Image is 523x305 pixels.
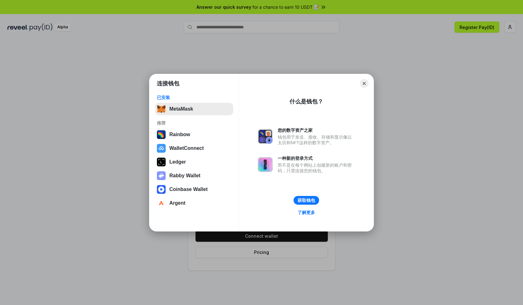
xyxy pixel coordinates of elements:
[157,130,166,139] img: svg+xml,%3Csvg%20width%3D%22120%22%20height%3D%22120%22%20viewBox%3D%220%200%20120%20120%22%20fil...
[169,159,186,165] div: Ledger
[294,196,319,205] button: 获取钱包
[157,158,166,166] img: svg+xml,%3Csvg%20xmlns%3D%22http%3A%2F%2Fwww.w3.org%2F2000%2Fsvg%22%20width%3D%2228%22%20height%3...
[294,208,319,217] a: 了解更多
[157,80,179,87] h1: 连接钱包
[155,197,233,209] button: Argent
[155,142,233,155] button: WalletConnect
[157,105,166,113] img: svg+xml,%3Csvg%20fill%3D%22none%22%20height%3D%2233%22%20viewBox%3D%220%200%2035%2033%22%20width%...
[169,173,200,179] div: Rabby Wallet
[155,169,233,182] button: Rabby Wallet
[155,156,233,168] button: Ledger
[169,106,193,112] div: MetaMask
[278,155,355,161] div: 一种新的登录方式
[290,98,323,105] div: 什么是钱包？
[157,144,166,153] img: svg+xml,%3Csvg%20width%3D%2228%22%20height%3D%2228%22%20viewBox%3D%220%200%2028%2028%22%20fill%3D...
[157,199,166,207] img: svg+xml,%3Csvg%20width%3D%2228%22%20height%3D%2228%22%20viewBox%3D%220%200%2028%2028%22%20fill%3D...
[360,79,369,88] button: Close
[157,120,231,126] div: 推荐
[169,200,186,206] div: Argent
[258,157,273,172] img: svg+xml,%3Csvg%20xmlns%3D%22http%3A%2F%2Fwww.w3.org%2F2000%2Fsvg%22%20fill%3D%22none%22%20viewBox...
[155,103,233,115] button: MetaMask
[169,132,190,137] div: Rainbow
[157,171,166,180] img: svg+xml,%3Csvg%20xmlns%3D%22http%3A%2F%2Fwww.w3.org%2F2000%2Fsvg%22%20fill%3D%22none%22%20viewBox...
[278,134,355,145] div: 钱包用于发送、接收、存储和显示像以太坊和NFT这样的数字资产。
[278,162,355,174] div: 而不是在每个网站上创建新的账户和密码，只需连接您的钱包。
[298,210,315,215] div: 了解更多
[169,187,208,192] div: Coinbase Wallet
[278,127,355,133] div: 您的数字资产之家
[298,198,315,203] div: 获取钱包
[155,128,233,141] button: Rainbow
[157,95,231,100] div: 已安装
[157,185,166,194] img: svg+xml,%3Csvg%20width%3D%2228%22%20height%3D%2228%22%20viewBox%3D%220%200%2028%2028%22%20fill%3D...
[155,183,233,196] button: Coinbase Wallet
[258,129,273,144] img: svg+xml,%3Csvg%20xmlns%3D%22http%3A%2F%2Fwww.w3.org%2F2000%2Fsvg%22%20fill%3D%22none%22%20viewBox...
[169,145,204,151] div: WalletConnect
